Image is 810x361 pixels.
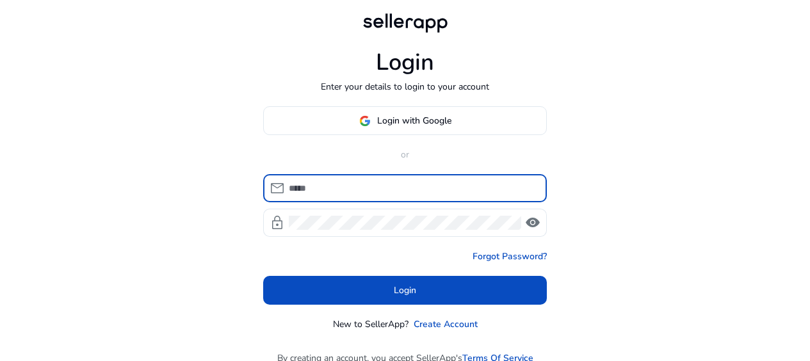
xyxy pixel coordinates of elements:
[270,180,285,196] span: mail
[270,215,285,230] span: lock
[376,49,434,76] h1: Login
[394,284,416,297] span: Login
[525,215,540,230] span: visibility
[359,115,371,127] img: google-logo.svg
[321,80,489,93] p: Enter your details to login to your account
[263,276,547,305] button: Login
[263,106,547,135] button: Login with Google
[333,317,409,331] p: New to SellerApp?
[414,317,478,331] a: Create Account
[473,250,547,263] a: Forgot Password?
[377,114,451,127] span: Login with Google
[263,148,547,161] p: or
